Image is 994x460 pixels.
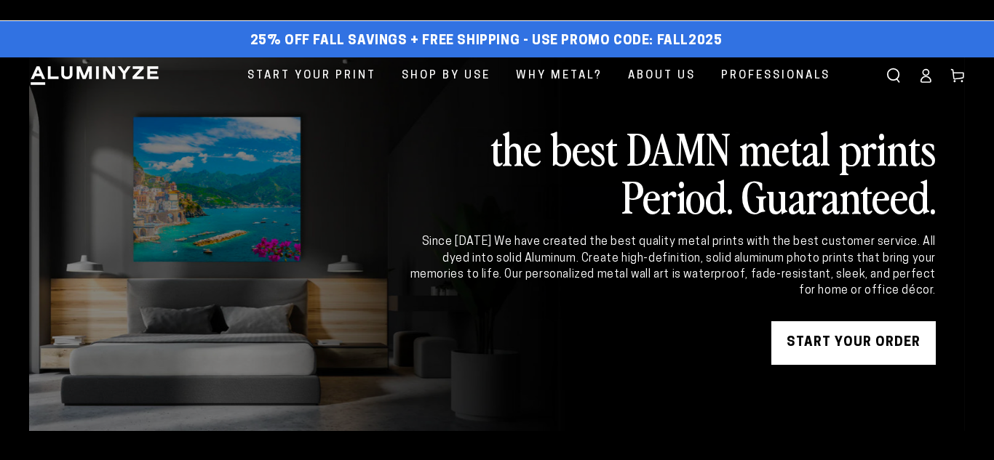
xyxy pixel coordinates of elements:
[617,57,707,94] a: About Us
[236,57,387,94] a: Start Your Print
[710,57,841,94] a: Professionals
[391,57,501,94] a: Shop By Use
[407,124,936,219] h2: the best DAMN metal prints Period. Guaranteed.
[516,66,603,86] span: Why Metal?
[628,66,696,86] span: About Us
[771,321,936,365] a: START YOUR Order
[407,234,936,299] div: Since [DATE] We have created the best quality metal prints with the best customer service. All dy...
[878,60,910,92] summary: Search our site
[250,33,723,49] span: 25% off FALL Savings + Free Shipping - Use Promo Code: FALL2025
[247,66,376,86] span: Start Your Print
[505,57,613,94] a: Why Metal?
[29,65,160,86] img: Aluminyze
[402,66,490,86] span: Shop By Use
[721,66,830,86] span: Professionals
